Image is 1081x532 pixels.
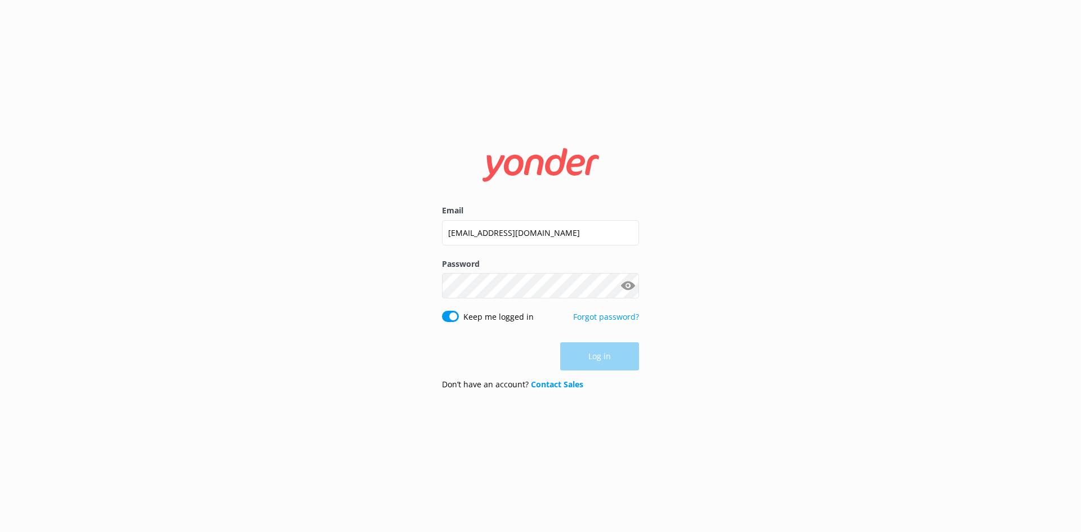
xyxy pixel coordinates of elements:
[442,378,583,391] p: Don’t have an account?
[573,311,639,322] a: Forgot password?
[531,379,583,390] a: Contact Sales
[442,220,639,245] input: user@emailaddress.com
[617,275,639,297] button: Show password
[442,204,639,217] label: Email
[442,258,639,270] label: Password
[463,311,534,323] label: Keep me logged in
